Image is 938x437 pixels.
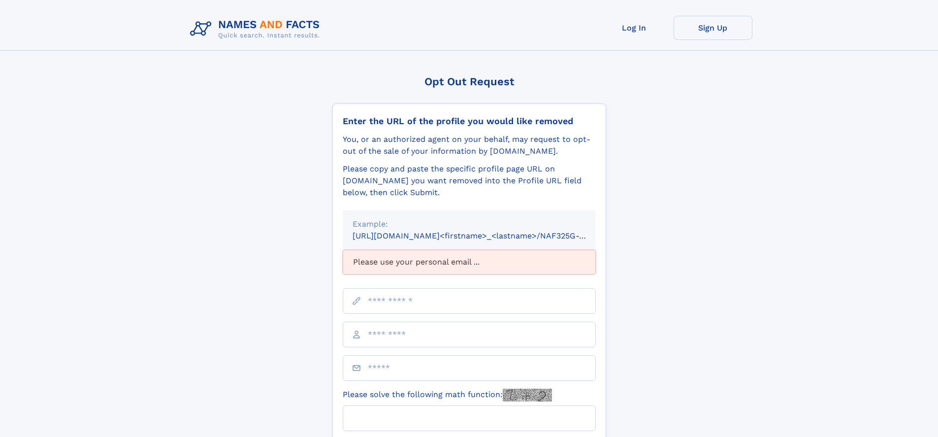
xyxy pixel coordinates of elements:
img: Logo Names and Facts [186,16,328,42]
a: Sign Up [674,16,752,40]
label: Please solve the following math function: [343,389,552,402]
small: [URL][DOMAIN_NAME]<firstname>_<lastname>/NAF325G-xxxxxxxx [353,231,615,240]
div: Please copy and paste the specific profile page URL on [DOMAIN_NAME] you want removed into the Pr... [343,163,596,199]
div: Opt Out Request [332,75,606,88]
div: Please use your personal email ... [343,250,596,274]
div: Enter the URL of the profile you would like removed [343,116,596,127]
a: Log In [595,16,674,40]
div: You, or an authorized agent on your behalf, may request to opt-out of the sale of your informatio... [343,134,596,157]
div: Example: [353,218,586,230]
